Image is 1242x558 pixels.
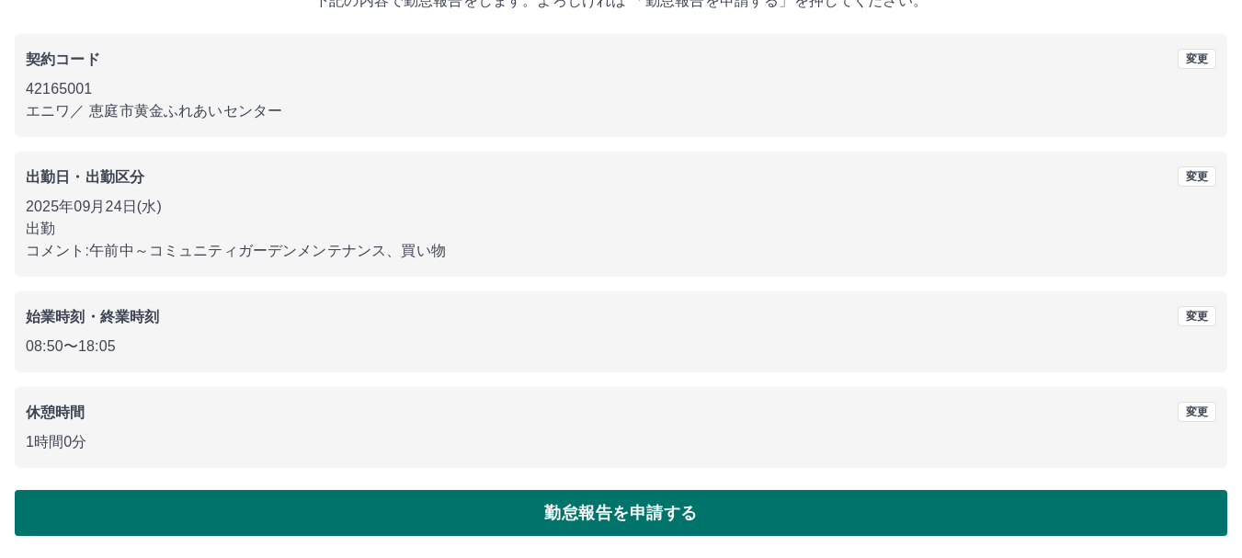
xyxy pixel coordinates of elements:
[1178,49,1216,69] button: 変更
[26,404,85,420] b: 休憩時間
[15,490,1227,536] button: 勤怠報告を申請する
[26,218,1216,240] p: 出勤
[26,309,159,325] b: 始業時刻・終業時刻
[26,431,1216,453] p: 1時間0分
[26,100,1216,122] p: エニワ ／ 恵庭市黄金ふれあいセンター
[26,169,144,185] b: 出勤日・出勤区分
[26,336,1216,358] p: 08:50 〜 18:05
[26,78,1216,100] p: 42165001
[26,196,1216,218] p: 2025年09月24日(水)
[1178,306,1216,326] button: 変更
[1178,402,1216,422] button: 変更
[26,51,100,67] b: 契約コード
[26,240,1216,262] p: コメント: 午前中～コミュニティガーデンメンテナンス、買い物
[1178,166,1216,187] button: 変更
